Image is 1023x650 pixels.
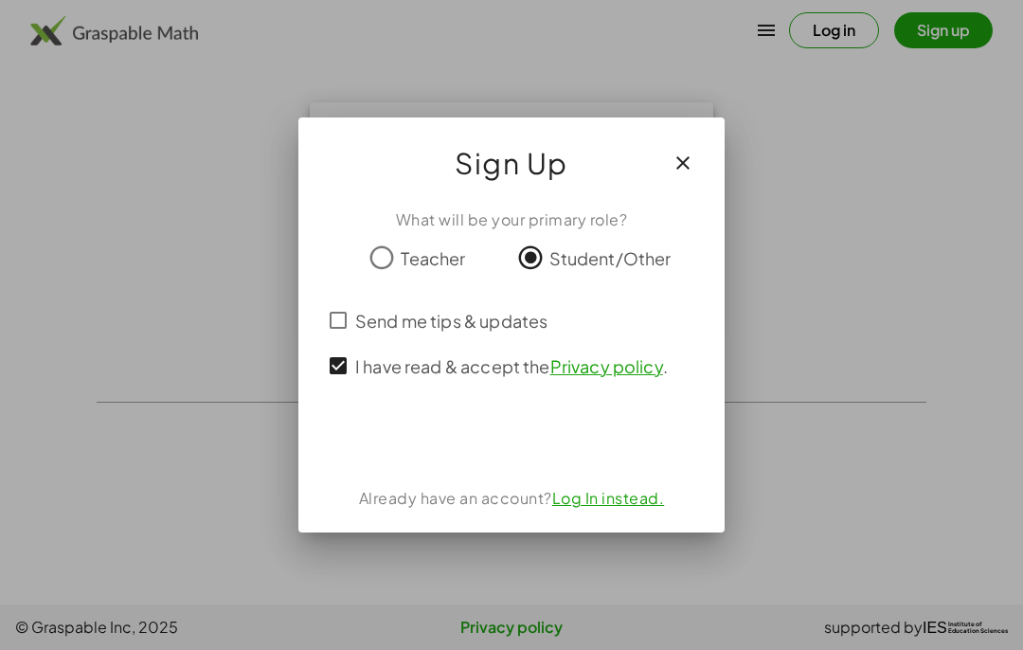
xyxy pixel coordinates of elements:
span: Send me tips & updates [355,308,547,334]
iframe: Sign in with Google Button [415,417,608,459]
span: Sign Up [455,140,568,186]
div: Already have an account? [321,487,702,510]
a: Log In instead. [552,488,665,508]
a: Privacy policy [550,355,663,377]
div: Sign in with Google. Opens in new tab [424,417,599,459]
span: I have read & accept the . [355,353,668,379]
div: What will be your primary role? [321,208,702,231]
span: Teacher [401,245,465,271]
span: Student/Other [549,245,672,271]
